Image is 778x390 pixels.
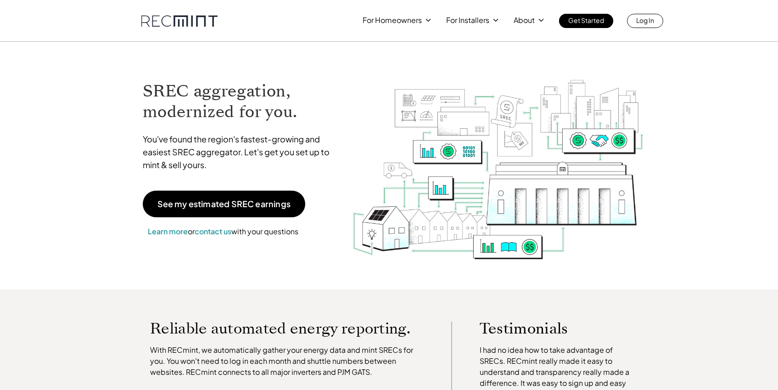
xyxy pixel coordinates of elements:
[143,191,305,217] a: See my estimated SREC earnings
[143,226,303,237] p: or with your questions
[446,14,489,27] p: For Installers
[363,14,422,27] p: For Homeowners
[627,14,663,28] a: Log In
[514,14,535,27] p: About
[148,226,188,236] a: Learn more
[143,81,338,122] h1: SREC aggregation, modernized for you.
[568,14,604,27] p: Get Started
[636,14,654,27] p: Log In
[143,133,338,171] p: You've found the region's fastest-growing and easiest SREC aggregator. Let's get you set up to mi...
[150,345,424,378] p: With RECmint, we automatically gather your energy data and mint SRECs for you. You won't need to ...
[150,322,424,335] p: Reliable automated energy reporting.
[559,14,613,28] a: Get Started
[480,322,616,335] p: Testimonials
[195,226,231,236] a: contact us
[157,200,291,208] p: See my estimated SREC earnings
[352,56,644,262] img: RECmint value cycle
